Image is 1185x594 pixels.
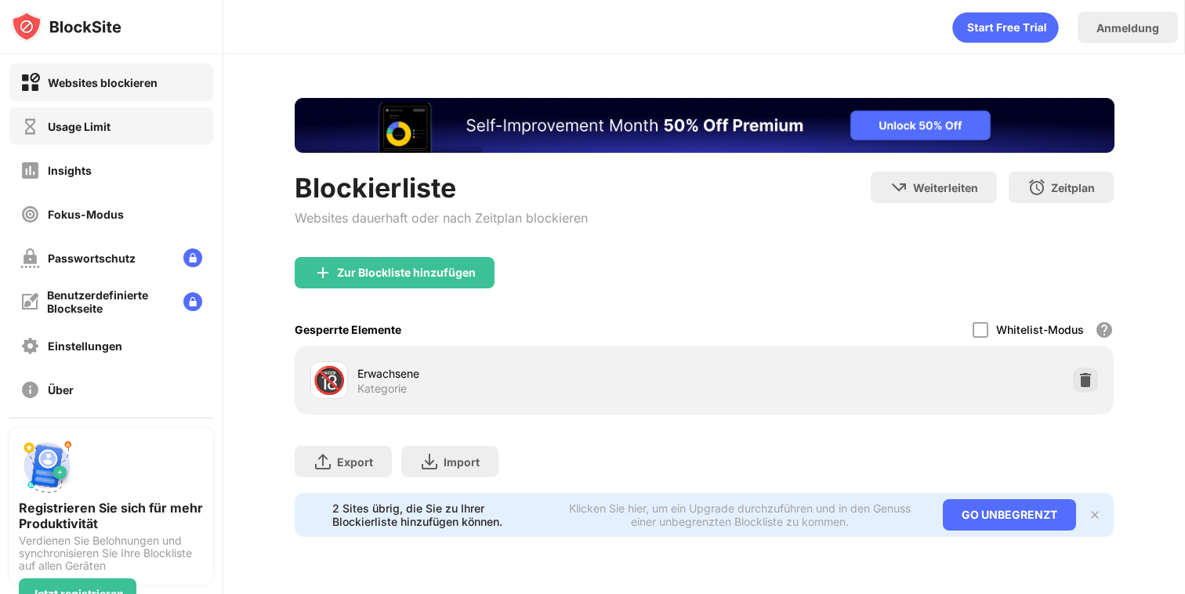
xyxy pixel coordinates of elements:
[47,288,171,315] div: Benutzerdefinierte Blockseite
[20,248,40,268] img: password-protection-off.svg
[11,11,121,42] img: logo-blocksite.svg
[952,12,1059,43] div: animation
[48,120,111,133] div: Usage Limit
[20,292,39,311] img: customize-block-page-off.svg
[555,502,924,528] div: Klicken Sie hier, um ein Upgrade durchzuführen und in den Genuss einer unbegrenzten Blockliste zu...
[20,73,40,92] img: block-on.svg
[357,365,705,382] div: Erwachsene
[48,383,74,397] div: Über
[1089,509,1101,521] img: x-button.svg
[183,292,202,311] img: lock-menu.svg
[48,339,122,353] div: Einstellungen
[295,172,588,204] div: Blockierliste
[48,76,158,89] div: Websites blockieren
[48,252,136,265] div: Passwortschutz
[337,455,373,469] div: Export
[357,382,407,396] div: Kategorie
[295,210,588,226] div: Websites dauerhaft oder nach Zeitplan blockieren
[313,364,346,397] div: 🔞
[943,499,1076,531] div: GO UNBEGRENZT
[20,336,40,356] img: settings-off.svg
[48,164,92,177] div: Insights
[20,117,40,136] img: time-usage-off.svg
[337,266,476,279] div: Zur Blockliste hinzufügen
[19,534,204,572] div: Verdienen Sie Belohnungen und synchronisieren Sie Ihre Blockliste auf allen Geräten
[913,181,978,194] div: Weiterleiten
[295,323,401,336] div: Gesperrte Elemente
[1096,21,1159,34] div: Anmeldung
[20,205,40,224] img: focus-off.svg
[1051,181,1095,194] div: Zeitplan
[48,208,124,221] div: Fokus-Modus
[20,380,40,400] img: about-off.svg
[20,161,40,180] img: insights-off.svg
[19,500,204,531] div: Registrieren Sie sich für mehr Produktivität
[295,98,1114,153] iframe: Banner
[332,502,545,528] div: 2 Sites übrig, die Sie zu Ihrer Blockierliste hinzufügen können.
[183,248,202,267] img: lock-menu.svg
[996,323,1084,336] div: Whitelist-Modus
[444,455,480,469] div: Import
[19,437,75,494] img: push-signup.svg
